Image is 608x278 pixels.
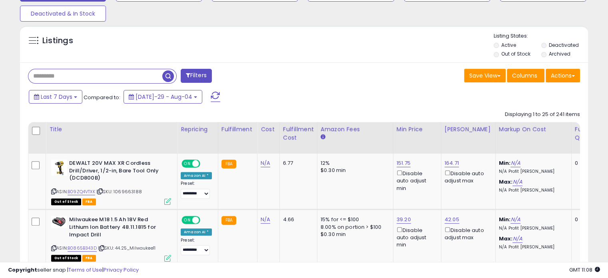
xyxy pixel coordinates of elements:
span: | SKU: 44.25_Milwaukee11 [98,245,155,251]
div: Repricing [181,125,215,134]
div: Amazon Fees [321,125,390,134]
div: Min Price [397,125,438,134]
span: ON [182,160,192,167]
span: OFF [199,160,212,167]
div: seller snap | | [8,266,139,274]
strong: Copyright [8,266,37,274]
img: 41ziY0zqdXL._SL40_.jpg [51,216,67,228]
span: Last 7 Days [41,93,72,101]
button: Last 7 Days [29,90,82,104]
b: Milwaukee M18 1.5 Ah 18V Red Lithium Ion Battery 48.11.1815 for Impact Drill [69,216,166,240]
span: Columns [512,72,537,80]
div: 4.66 [283,216,311,223]
span: | SKU: 1069663188 [96,188,142,195]
div: Fulfillment [221,125,254,134]
b: DEWALT 20V MAX XR Cordless Drill/Driver, 1/2-in, Bare Tool Only (DCD800B) [69,160,166,184]
div: 12% [321,160,387,167]
div: Disable auto adjust max [445,169,489,184]
div: Cost [261,125,276,134]
div: $0.30 min [321,231,387,238]
div: Disable auto adjust max [445,226,489,241]
h5: Listings [42,35,73,46]
a: Terms of Use [68,266,102,274]
div: Displaying 1 to 25 of 241 items [505,111,580,118]
span: [DATE]-29 - Aug-04 [136,93,192,101]
button: Actions [546,69,580,82]
p: N/A Profit [PERSON_NAME] [499,244,565,250]
a: 164.71 [445,159,459,167]
div: ASIN: [51,160,171,204]
div: [PERSON_NAME] [445,125,492,134]
button: Deactivated & In Stock [20,6,106,22]
div: Fulfillable Quantity [575,125,602,142]
div: Disable auto adjust min [397,226,435,249]
small: Amazon Fees. [321,134,325,141]
a: N/A [510,216,520,224]
p: Listing States: [494,32,588,40]
p: N/A Profit [PERSON_NAME] [499,169,565,174]
a: 42.05 [445,216,459,224]
div: 8.00% on portion > $100 [321,224,387,231]
a: N/A [261,216,270,224]
th: The percentage added to the cost of goods (COGS) that forms the calculator for Min & Max prices. [495,122,571,154]
b: Min: [499,159,511,167]
div: 6.77 [283,160,311,167]
a: 39.20 [397,216,411,224]
div: 15% for <= $100 [321,216,387,223]
div: Markup on Cost [499,125,568,134]
label: Archived [548,50,570,57]
div: Title [49,125,174,134]
span: FBA [82,198,96,205]
div: $0.30 min [321,167,387,174]
p: N/A Profit [PERSON_NAME] [499,188,565,193]
div: Preset: [181,238,212,256]
div: Preset: [181,181,212,199]
button: [DATE]-29 - Aug-04 [124,90,202,104]
div: 0 [575,216,600,223]
span: Compared to: [84,94,120,101]
label: Out of Stock [501,50,530,57]
a: N/A [512,235,522,243]
div: Amazon AI * [181,228,212,236]
button: Columns [507,69,544,82]
small: FBA [221,160,236,168]
small: FBA [221,216,236,225]
a: N/A [261,159,270,167]
p: N/A Profit [PERSON_NAME] [499,226,565,231]
label: Active [501,42,516,48]
span: OFF [199,217,212,224]
a: 151.75 [397,159,411,167]
b: Max: [499,178,513,186]
span: 2025-08-12 11:08 GMT [569,266,600,274]
div: Fulfillment Cost [283,125,314,142]
a: N/A [512,178,522,186]
div: 0 [575,160,600,167]
a: N/A [510,159,520,167]
b: Max: [499,235,513,242]
label: Deactivated [548,42,578,48]
a: Privacy Policy [104,266,139,274]
div: Amazon AI * [181,172,212,179]
span: ON [182,217,192,224]
img: 412wqptluJL._SL40_.jpg [51,160,67,176]
b: Min: [499,216,511,223]
a: B09ZQ4VTXK [68,188,95,195]
div: Disable auto adjust min [397,169,435,192]
a: B0865B343D [68,245,97,252]
span: All listings that are currently out of stock and unavailable for purchase on Amazon [51,198,81,205]
button: Filters [181,69,212,83]
button: Save View [464,69,506,82]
